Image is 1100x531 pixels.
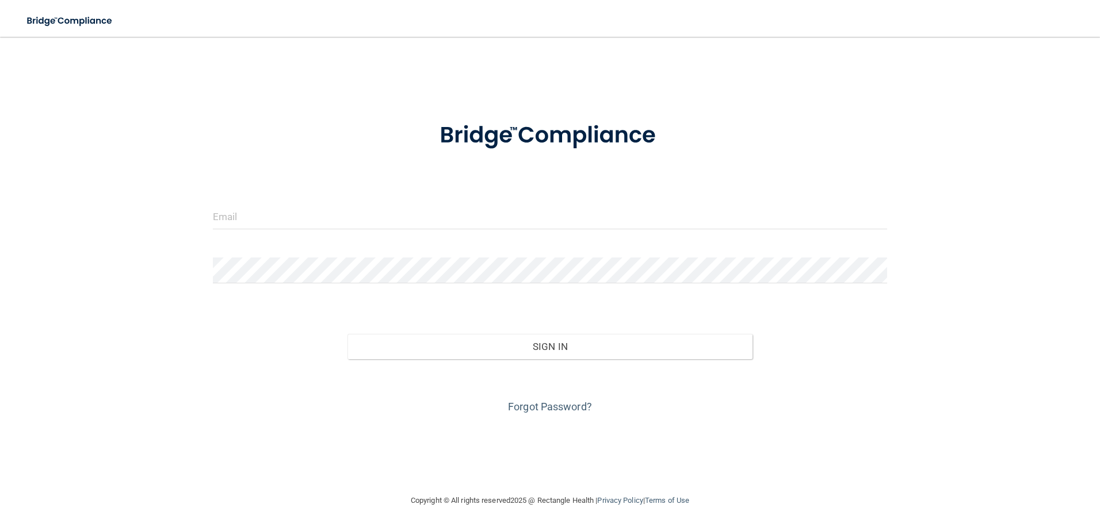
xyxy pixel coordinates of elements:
[597,496,643,505] a: Privacy Policy
[508,401,592,413] a: Forgot Password?
[17,9,123,33] img: bridge_compliance_login_screen.278c3ca4.svg
[340,482,760,519] div: Copyright © All rights reserved 2025 @ Rectangle Health | |
[645,496,689,505] a: Terms of Use
[347,334,753,359] button: Sign In
[416,106,684,166] img: bridge_compliance_login_screen.278c3ca4.svg
[213,203,888,229] input: Email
